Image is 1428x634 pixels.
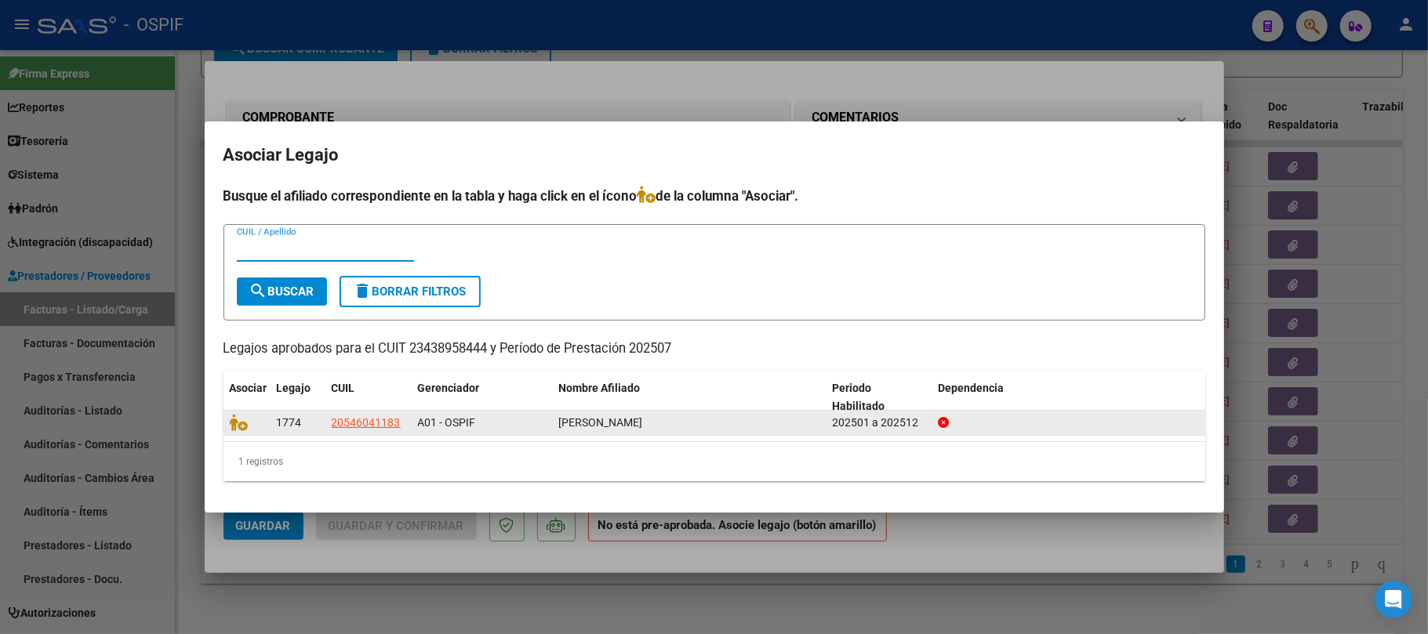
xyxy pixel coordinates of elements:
span: Gerenciador [418,382,480,394]
span: A01 - OSPIF [418,416,476,429]
div: 202501 a 202512 [832,414,925,432]
div: Open Intercom Messenger [1375,581,1412,618]
span: Nombre Afiliado [559,382,641,394]
p: Legajos aprobados para el CUIT 23438958444 y Período de Prestación 202507 [223,339,1205,359]
datatable-header-cell: Periodo Habilitado [826,371,932,423]
mat-icon: delete [354,281,372,300]
span: Legajo [277,382,311,394]
span: Borrar Filtros [354,284,467,299]
span: Dependencia [938,382,1004,394]
span: GALLARDO DOMINIC BENJAMIN [559,416,643,429]
mat-icon: search [249,281,268,300]
button: Buscar [237,277,327,306]
button: Borrar Filtros [340,276,481,307]
span: CUIL [332,382,355,394]
datatable-header-cell: Asociar [223,371,271,423]
datatable-header-cell: CUIL [325,371,412,423]
span: Periodo Habilitado [832,382,885,412]
datatable-header-cell: Legajo [271,371,325,423]
h4: Busque el afiliado correspondiente en la tabla y haga click en el ícono de la columna "Asociar". [223,186,1205,206]
span: Asociar [230,382,267,394]
h2: Asociar Legajo [223,140,1205,170]
div: 1 registros [223,442,1205,481]
span: Buscar [249,284,314,299]
datatable-header-cell: Gerenciador [412,371,553,423]
datatable-header-cell: Dependencia [932,371,1205,423]
datatable-header-cell: Nombre Afiliado [553,371,827,423]
span: 20546041183 [332,416,401,429]
span: 1774 [277,416,302,429]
